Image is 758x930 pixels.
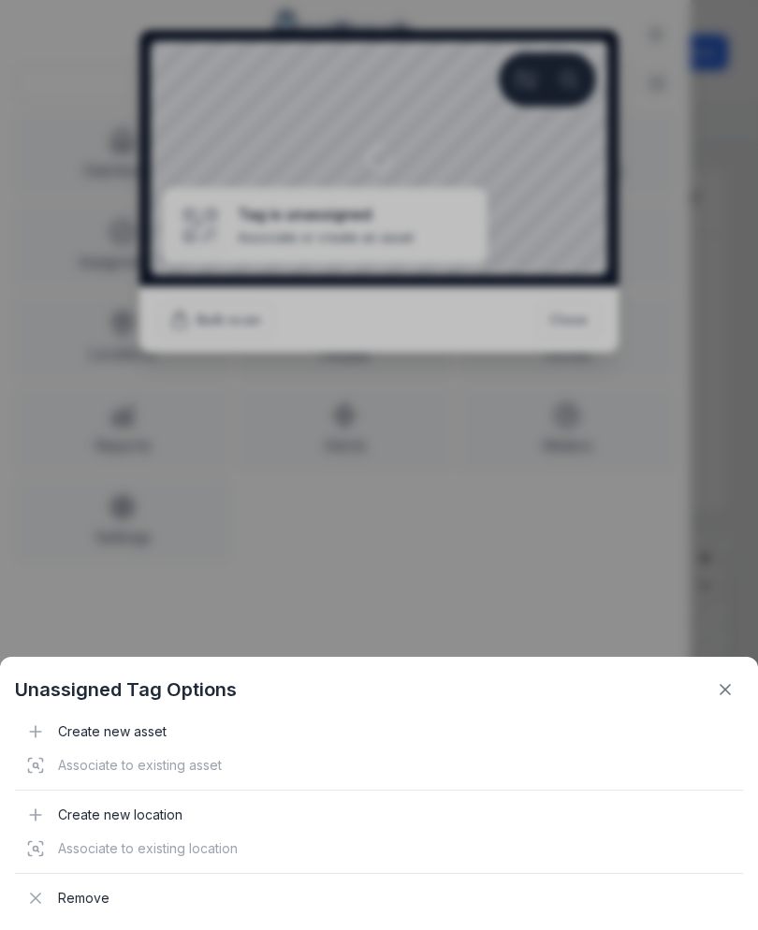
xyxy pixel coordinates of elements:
div: Create new asset [15,715,743,748]
div: Remove [15,881,743,915]
strong: Unassigned Tag Options [15,676,237,703]
div: Associate to existing asset [15,748,743,782]
div: Create new location [15,798,743,832]
div: Associate to existing location [15,832,743,865]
